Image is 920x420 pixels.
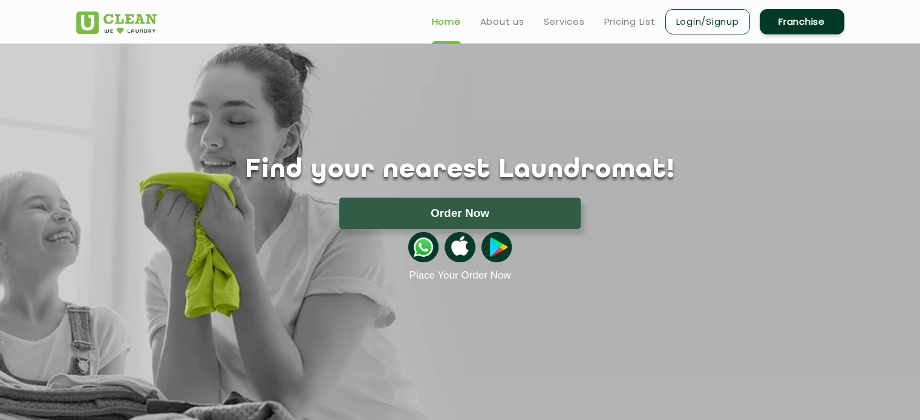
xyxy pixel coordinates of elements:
img: whatsappicon.png [408,232,439,262]
a: Place Your Order Now [409,270,511,282]
a: Services [544,15,585,29]
h1: Find your nearest Laundromat! [67,155,853,186]
img: playstoreicon.png [481,232,512,262]
button: Order Now [339,198,581,229]
a: About us [480,15,524,29]
a: Home [432,15,461,29]
img: apple-icon.png [445,232,475,262]
a: Franchise [760,9,844,34]
a: Login/Signup [665,9,750,34]
a: Pricing List [604,15,656,29]
img: UClean Laundry and Dry Cleaning [76,11,157,34]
